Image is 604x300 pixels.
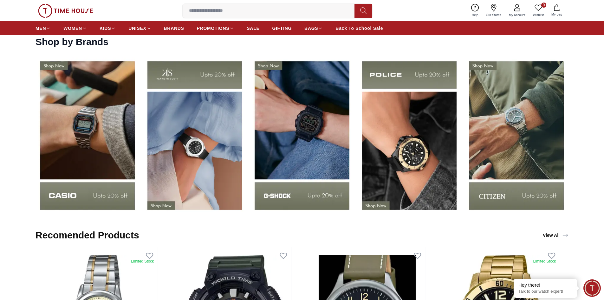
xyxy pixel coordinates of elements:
div: Hey there! [518,282,572,288]
span: BRANDS [164,25,184,31]
span: SALE [247,25,259,31]
img: Shop by Brands - Ecstacy - UAE [464,54,568,217]
p: Talk to our watch expert! [518,289,572,294]
span: MEN [36,25,46,31]
a: Help [468,3,482,19]
span: UNISEX [128,25,146,31]
a: BAGS [304,23,323,34]
a: PROMOTIONS [197,23,234,34]
span: Wishlist [530,13,546,17]
span: WOMEN [63,25,82,31]
span: BAGS [304,25,318,31]
a: UNISEX [128,23,151,34]
a: GIFTING [272,23,292,34]
a: BRANDS [164,23,184,34]
h2: Shop by Brands [36,36,108,48]
span: Our Stores [484,13,504,17]
span: My Bag [549,12,565,17]
a: WOMEN [63,23,87,34]
div: Limited Stock [131,259,154,264]
span: Help [469,13,481,17]
span: PROMOTIONS [197,25,230,31]
span: KIDS [100,25,111,31]
span: Back To School Sale [335,25,383,31]
div: Limited Stock [533,259,556,264]
a: KIDS [100,23,116,34]
img: ... [38,4,93,18]
img: Shop by Brands - Quantum- UAE [36,54,140,217]
button: My Bag [548,3,566,18]
img: Shop By Brands - Casio- UAE [143,54,247,217]
span: 0 [541,3,546,8]
div: Chat Widget [583,279,601,297]
h2: Recomended Products [36,230,139,241]
a: Our Stores [482,3,505,19]
a: View All [542,231,570,240]
img: Shop By Brands - Carlton- UAE [357,54,461,217]
span: GIFTING [272,25,292,31]
a: 0Wishlist [529,3,548,19]
a: SALE [247,23,259,34]
span: My Account [506,13,528,17]
img: Shop By Brands -Tornado - UAE [250,54,354,217]
a: MEN [36,23,51,34]
a: Back To School Sale [335,23,383,34]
